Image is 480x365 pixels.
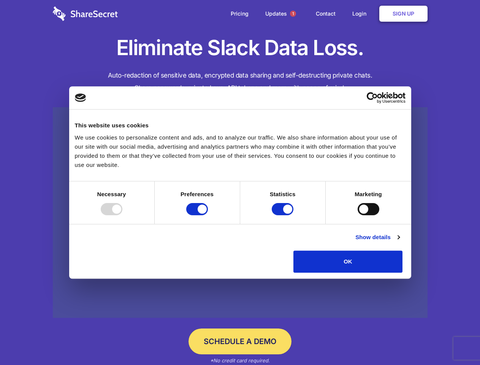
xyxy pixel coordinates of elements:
h4: Auto-redaction of sensitive data, encrypted data sharing and self-destructing private chats. Shar... [53,69,428,94]
a: Wistia video thumbnail [53,107,428,318]
img: logo-wordmark-white-trans-d4663122ce5f474addd5e946df7df03e33cb6a1c49d2221995e7729f52c070b2.svg [53,6,118,21]
a: Schedule a Demo [189,328,291,354]
div: This website uses cookies [75,121,406,130]
div: We use cookies to personalize content and ads, and to analyze our traffic. We also share informat... [75,133,406,170]
span: 1 [290,11,296,17]
a: Login [345,2,378,25]
strong: Marketing [355,191,382,197]
a: Pricing [223,2,256,25]
h1: Eliminate Slack Data Loss. [53,34,428,62]
strong: Preferences [181,191,214,197]
strong: Necessary [97,191,126,197]
a: Sign Up [379,6,428,22]
button: OK [293,251,402,273]
img: logo [75,94,86,102]
strong: Statistics [270,191,296,197]
em: *No credit card required. [210,357,270,363]
a: Show details [355,233,399,242]
a: Contact [308,2,343,25]
a: Usercentrics Cookiebot - opens in a new window [339,92,406,103]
